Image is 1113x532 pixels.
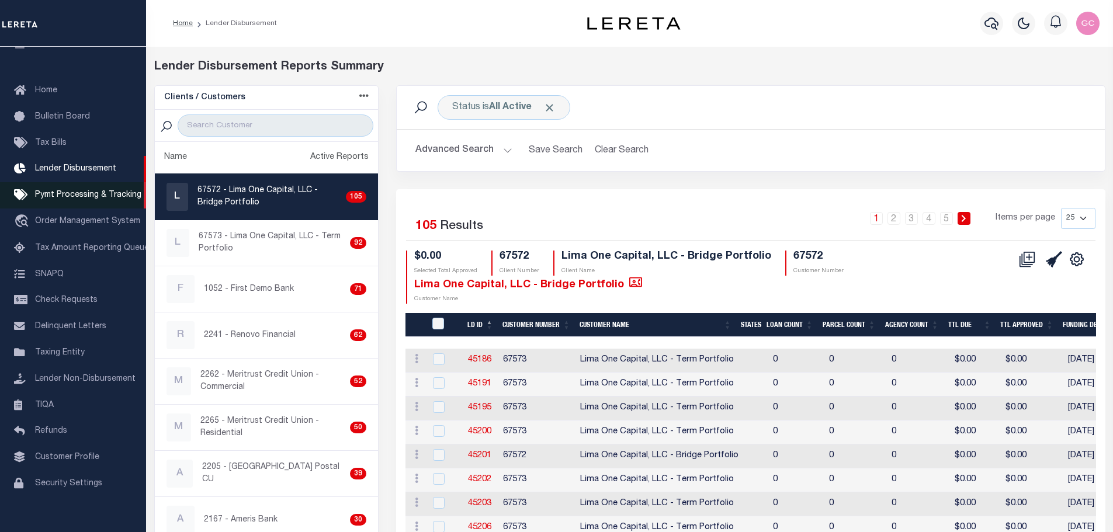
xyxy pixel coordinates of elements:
td: 0 [887,373,950,397]
h5: Clients / Customers [164,93,245,103]
span: Taxing Entity [35,349,85,357]
div: M [167,413,192,441]
p: Client Name [561,267,771,276]
a: L67572 - Lima One Capital, LLC - Bridge Portfolio105 [155,174,379,220]
div: A [167,460,193,488]
a: 2 [887,212,900,225]
td: $0.00 [950,468,1001,492]
p: 2167 - Ameris Bank [204,514,278,526]
td: 0 [887,420,950,444]
div: Status is [438,95,570,120]
td: 0 [768,444,824,468]
a: 3 [905,212,918,225]
td: 0 [824,373,887,397]
a: L67573 - Lima One Capital, LLC - Term Portfolio92 [155,220,379,266]
td: $0.00 [950,420,1001,444]
td: 0 [768,492,824,516]
a: 5 [940,212,953,225]
td: 67573 [498,349,575,373]
a: 45191 [468,380,491,388]
a: R2241 - Renovo Financial62 [155,312,379,358]
td: $0.00 [1001,468,1063,492]
a: 1 [870,212,883,225]
th: States [736,313,762,337]
span: Order Management System [35,217,140,225]
img: logo-dark.svg [587,17,681,30]
p: 1052 - First Demo Bank [204,283,294,295]
td: 0 [768,420,824,444]
a: A2205 - [GEOGRAPHIC_DATA] Postal CU39 [155,451,379,496]
h4: Lima One Capital, LLC - Bridge Portfolio [414,276,642,291]
span: Click to Remove [543,102,556,114]
div: R [167,321,195,349]
p: Customer Number [793,267,844,276]
p: 67573 - Lima One Capital, LLC - Term Portfolio [199,231,345,255]
td: $0.00 [1001,444,1063,468]
td: $0.00 [1001,373,1063,397]
h4: Lima One Capital, LLC - Bridge Portfolio [561,251,771,263]
th: Agency Count: activate to sort column ascending [880,313,944,337]
span: SNAPQ [35,270,64,278]
td: $0.00 [1001,397,1063,420]
td: Lima One Capital, LLC - Term Portfolio [575,492,743,516]
span: Refunds [35,427,67,435]
a: M2265 - Meritrust Credit Union - Residential50 [155,405,379,450]
td: 0 [824,468,887,492]
a: 45186 [468,356,491,364]
div: F [167,275,195,303]
p: 2262 - Meritrust Credit Union - Commercial [200,369,345,394]
td: 0 [887,349,950,373]
p: Client Number [500,267,539,276]
th: Customer Name: activate to sort column ascending [575,313,736,337]
td: 0 [768,397,824,420]
th: Ttl Approved: activate to sort column ascending [996,313,1058,337]
span: Home [35,86,57,95]
span: Check Requests [35,296,98,304]
span: TIQA [35,401,54,409]
span: Lender Disbursement [35,165,116,173]
td: 0 [824,444,887,468]
td: 0 [887,397,950,420]
div: Active Reports [310,151,369,164]
td: $0.00 [1001,349,1063,373]
span: Lender Non-Disbursement [35,375,136,383]
span: Tax Amount Reporting Queue [35,244,149,252]
a: 4 [923,212,935,225]
a: M2262 - Meritrust Credit Union - Commercial52 [155,359,379,404]
li: Lender Disbursement [193,18,277,29]
p: 2265 - Meritrust Credit Union - Residential [200,415,345,440]
button: Save Search [522,139,590,162]
td: Lima One Capital, LLC - Term Portfolio [575,420,743,444]
td: $0.00 [950,492,1001,516]
h4: 67572 [500,251,539,263]
div: L [167,183,188,211]
div: Name [164,151,187,164]
th: LD ID: activate to sort column descending [463,313,498,337]
span: Pymt Processing & Tracking [35,191,141,199]
div: Lender Disbursement Reports Summary [154,58,1105,76]
td: Lima One Capital, LLC - Term Portfolio [575,349,743,373]
td: $0.00 [950,397,1001,420]
p: Customer Name [414,295,642,304]
input: Search Customer [178,114,373,137]
div: 71 [350,283,366,295]
a: F1052 - First Demo Bank71 [155,266,379,312]
td: 0 [887,444,950,468]
td: 0 [768,373,824,397]
td: $0.00 [950,373,1001,397]
div: L [167,229,189,257]
button: Advanced Search [415,139,512,162]
td: 67573 [498,373,575,397]
td: $0.00 [950,349,1001,373]
a: 45203 [468,499,491,507]
td: 0 [887,492,950,516]
p: 2241 - Renovo Financial [204,329,296,342]
p: 2205 - [GEOGRAPHIC_DATA] Postal CU [202,461,345,486]
td: Lima One Capital, LLC - Bridge Portfolio [575,444,743,468]
th: Customer Number: activate to sort column ascending [498,313,575,337]
span: Security Settings [35,479,102,488]
th: Parcel Count: activate to sort column ascending [818,313,880,337]
td: 67572 [498,444,575,468]
td: Lima One Capital, LLC - Term Portfolio [575,468,743,492]
td: 67573 [498,420,575,444]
